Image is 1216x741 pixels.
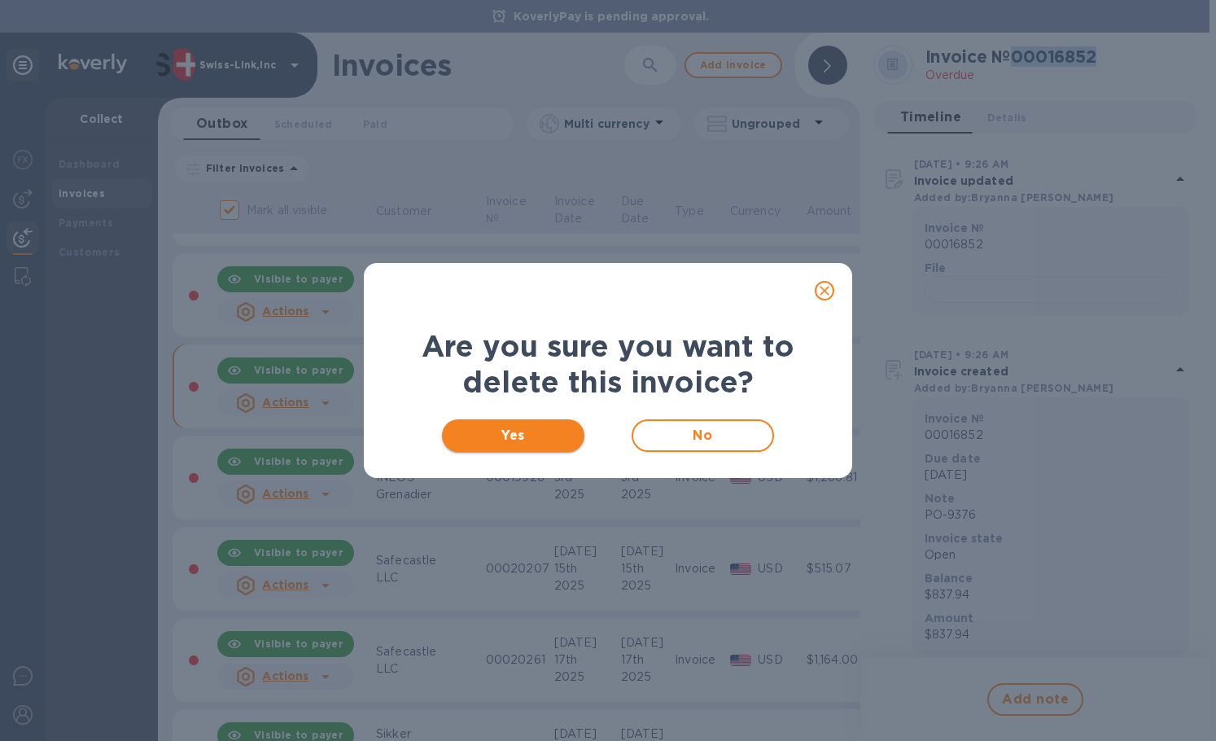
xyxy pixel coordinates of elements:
[442,419,584,452] button: Yes
[422,328,794,400] b: Are you sure you want to delete this invoice?
[632,419,774,452] button: No
[805,271,844,310] button: close
[646,426,759,445] span: No
[455,426,571,445] span: Yes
